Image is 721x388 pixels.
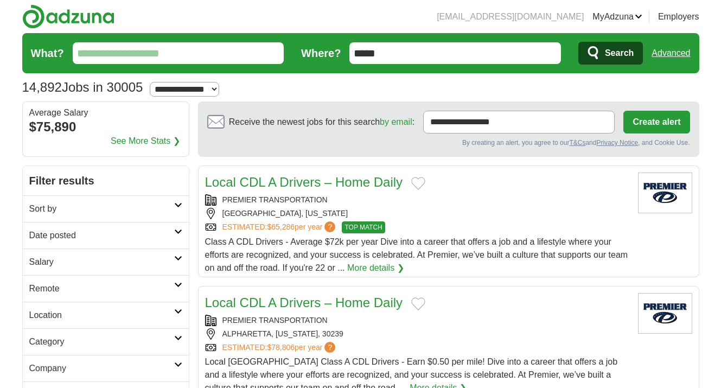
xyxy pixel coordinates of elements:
div: ALPHARETTA, [US_STATE], 30239 [205,328,629,340]
a: Local CDL A Drivers – Home Daily [205,295,403,310]
li: [EMAIL_ADDRESS][DOMAIN_NAME] [437,10,584,23]
h2: Date posted [29,229,174,242]
h2: Category [29,335,174,348]
img: Premier Transportation logo [638,173,692,213]
span: Class A CDL Drivers - Average $72k per year Dive into a career that offers a job and a lifestyle ... [205,237,628,272]
a: Privacy Notice [596,139,638,147]
a: Sort by [23,195,189,222]
a: Company [23,355,189,381]
h1: Jobs in 30005 [22,80,143,94]
a: ESTIMATED:$65,286per year? [222,221,338,233]
span: $65,286 [267,222,295,231]
a: PREMIER TRANSPORTATION [222,316,328,325]
button: Add to favorite jobs [411,297,425,310]
a: Employers [658,10,699,23]
span: Search [605,42,634,64]
a: ESTIMATED:$78,806per year? [222,342,338,353]
h2: Location [29,309,174,322]
div: $75,890 [29,117,182,137]
a: Date posted [23,222,189,249]
a: MyAdzuna [592,10,642,23]
button: Search [578,42,643,65]
span: ? [324,342,335,353]
a: See More Stats ❯ [111,135,180,148]
h2: Salary [29,256,174,269]
button: Create alert [623,111,690,133]
span: ? [324,221,335,232]
button: Add to favorite jobs [411,177,425,190]
h2: Sort by [29,202,174,215]
h2: Company [29,362,174,375]
a: T&Cs [569,139,585,147]
a: Local CDL A Drivers – Home Daily [205,175,403,189]
h2: Remote [29,282,174,295]
span: Receive the newest jobs for this search : [229,116,414,129]
a: Salary [23,249,189,275]
a: Advanced [652,42,690,64]
a: Location [23,302,189,328]
a: More details ❯ [347,262,404,275]
span: $78,806 [267,343,295,352]
span: TOP MATCH [342,221,385,233]
div: By creating an alert, you agree to our and , and Cookie Use. [207,138,690,148]
a: Remote [23,275,189,302]
span: 14,892 [22,78,62,97]
label: What? [31,45,64,61]
a: by email [380,117,412,126]
h2: Filter results [23,166,189,195]
a: PREMIER TRANSPORTATION [222,195,328,204]
label: Where? [301,45,341,61]
div: [GEOGRAPHIC_DATA], [US_STATE] [205,208,629,219]
div: Average Salary [29,109,182,117]
img: Premier Transportation logo [638,293,692,334]
a: Category [23,328,189,355]
img: Adzuna logo [22,4,114,29]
